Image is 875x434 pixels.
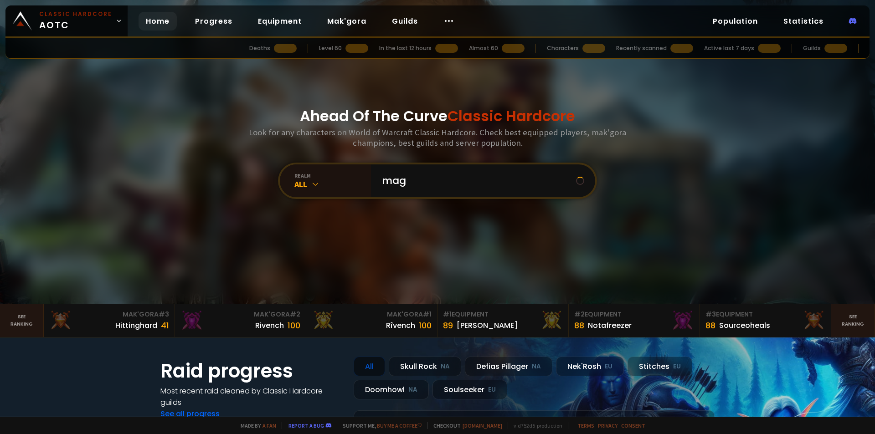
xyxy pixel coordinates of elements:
[39,10,112,32] span: AOTC
[376,164,576,197] input: Search a character...
[705,310,716,319] span: # 3
[249,44,270,52] div: Deaths
[49,310,169,319] div: Mak'Gora
[175,304,306,337] a: Mak'Gora#2Rivench100
[700,304,831,337] a: #3Equipment88Sourceoheals
[705,12,765,31] a: Population
[616,44,667,52] div: Recently scanned
[115,320,157,331] div: Hittinghard
[389,357,461,376] div: Skull Rock
[437,304,569,337] a: #1Equipment89[PERSON_NAME]
[547,44,579,52] div: Characters
[465,357,552,376] div: Defias Pillager
[448,106,575,126] span: Classic Hardcore
[290,310,300,319] span: # 2
[319,44,342,52] div: Level 60
[354,380,429,399] div: Doomhowl
[306,304,437,337] a: Mak'Gora#1Rîvench100
[294,179,371,189] div: All
[432,380,507,399] div: Soulseeker
[354,357,385,376] div: All
[574,310,585,319] span: # 2
[803,44,821,52] div: Guilds
[288,422,324,429] a: Report a bug
[569,304,700,337] a: #2Equipment88Notafreezer
[44,304,175,337] a: Mak'Gora#3Hittinghard41
[312,310,432,319] div: Mak'Gora
[463,422,502,429] a: [DOMAIN_NAME]
[379,44,432,52] div: In the last 12 hours
[556,357,624,376] div: Nek'Rosh
[719,320,770,331] div: Sourceoheals
[235,422,276,429] span: Made by
[161,319,169,332] div: 41
[337,422,422,429] span: Support me,
[5,5,128,36] a: Classic HardcoreAOTC
[188,12,240,31] a: Progress
[673,362,681,371] small: EU
[377,422,422,429] a: Buy me a coffee
[160,385,343,408] h4: Most recent raid cleaned by Classic Hardcore guilds
[385,12,425,31] a: Guilds
[443,310,452,319] span: # 1
[255,320,284,331] div: Rivench
[574,319,584,332] div: 88
[39,10,112,18] small: Classic Hardcore
[419,319,432,332] div: 100
[245,127,630,148] h3: Look for any characters on World of Warcraft Classic Hardcore. Check best equipped players, mak'g...
[180,310,300,319] div: Mak'Gora
[320,12,374,31] a: Mak'gora
[408,385,417,394] small: NA
[262,422,276,429] a: a fan
[488,385,496,394] small: EU
[605,362,612,371] small: EU
[598,422,618,429] a: Privacy
[294,172,371,179] div: realm
[469,44,498,52] div: Almost 60
[160,357,343,385] h1: Raid progress
[288,319,300,332] div: 100
[251,12,309,31] a: Equipment
[159,310,169,319] span: # 3
[443,310,563,319] div: Equipment
[831,304,875,337] a: Seeranking
[705,310,825,319] div: Equipment
[300,105,575,127] h1: Ahead Of The Curve
[577,422,594,429] a: Terms
[443,319,453,332] div: 89
[588,320,632,331] div: Notafreezer
[160,408,220,419] a: See all progress
[574,310,694,319] div: Equipment
[621,422,645,429] a: Consent
[628,357,692,376] div: Stitches
[427,422,502,429] span: Checkout
[386,320,415,331] div: Rîvench
[508,422,562,429] span: v. d752d5 - production
[457,320,518,331] div: [PERSON_NAME]
[441,362,450,371] small: NA
[704,44,754,52] div: Active last 7 days
[423,310,432,319] span: # 1
[776,12,831,31] a: Statistics
[532,362,541,371] small: NA
[139,12,177,31] a: Home
[705,319,715,332] div: 88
